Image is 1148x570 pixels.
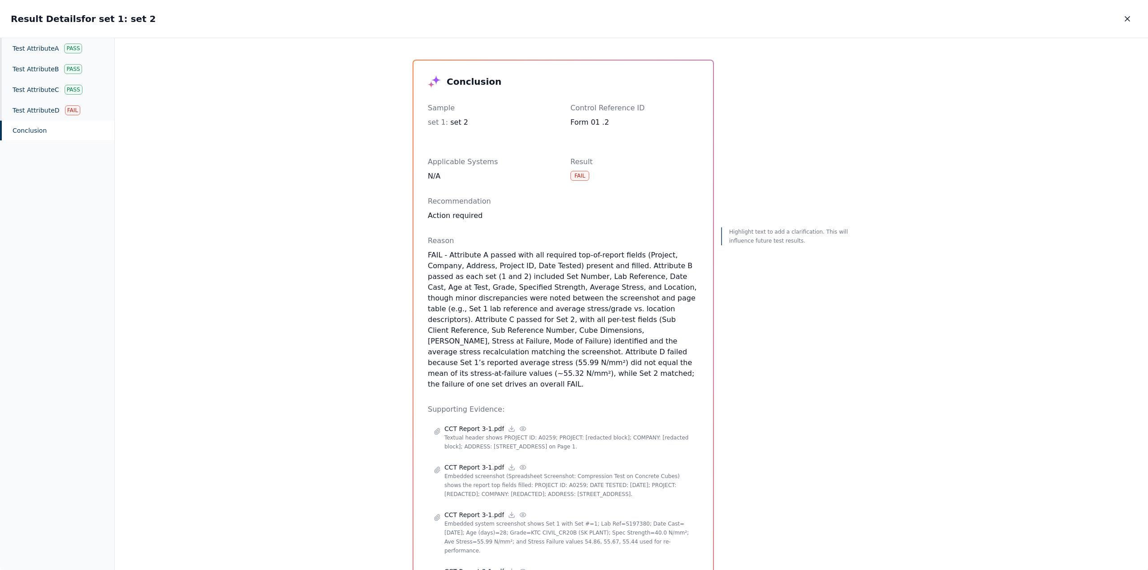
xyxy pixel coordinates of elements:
[444,472,693,499] p: Embedded screenshot (Spreadsheet Screenshot: Compression Test on Concrete Cubes) shows the report...
[428,196,699,207] p: Recommendation
[444,463,504,472] p: CCT Report 3-1.pdf
[508,425,516,433] a: Download file
[447,75,501,88] h3: Conclusion
[444,433,693,451] p: Textual header shows PROJECT ID: A0259; PROJECT: [redacted block]; COMPANY: [redacted block]; ADD...
[428,210,699,221] div: Action required
[428,250,699,390] p: FAIL - Attribute A passed with all required top-of-report fields (Project, Company, Address, Proj...
[428,118,448,126] span: set 1 :
[729,227,850,245] p: Highlight text to add a clarification. This will influence future test results.
[65,85,83,95] div: Pass
[65,105,80,115] div: Fail
[444,519,693,555] p: Embedded system screenshot shows Set 1 with Set #=1; Lab Ref=S197380; Date Cast=[DATE]; Age (days...
[428,235,699,246] p: Reason
[570,157,699,167] p: Result
[64,44,82,53] div: Pass
[428,117,556,128] div: set 2
[11,13,156,25] h2: Result Details for set 1: set 2
[570,117,699,128] div: Form 01 .2
[570,171,589,181] div: Fail
[444,510,504,519] p: CCT Report 3-1.pdf
[508,463,516,471] a: Download file
[444,424,504,433] p: CCT Report 3-1.pdf
[428,404,699,415] p: Supporting Evidence:
[428,157,556,167] p: Applicable Systems
[570,103,699,113] p: Control Reference ID
[508,511,516,519] a: Download file
[64,64,82,74] div: Pass
[428,103,556,113] p: Sample
[428,171,556,182] div: N/A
